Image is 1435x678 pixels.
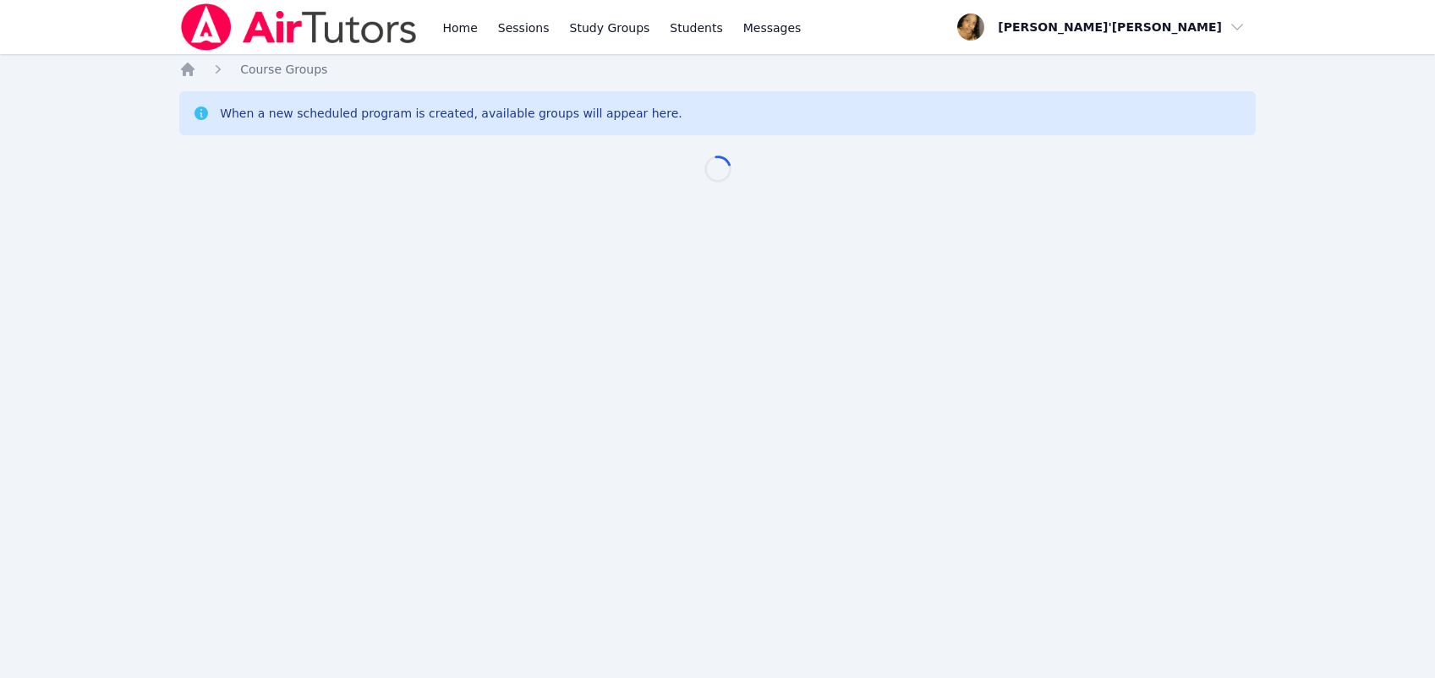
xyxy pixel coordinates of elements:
[220,105,682,122] div: When a new scheduled program is created, available groups will appear here.
[743,19,802,36] span: Messages
[240,63,327,76] span: Course Groups
[179,3,419,51] img: Air Tutors
[240,61,327,78] a: Course Groups
[179,61,1256,78] nav: Breadcrumb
